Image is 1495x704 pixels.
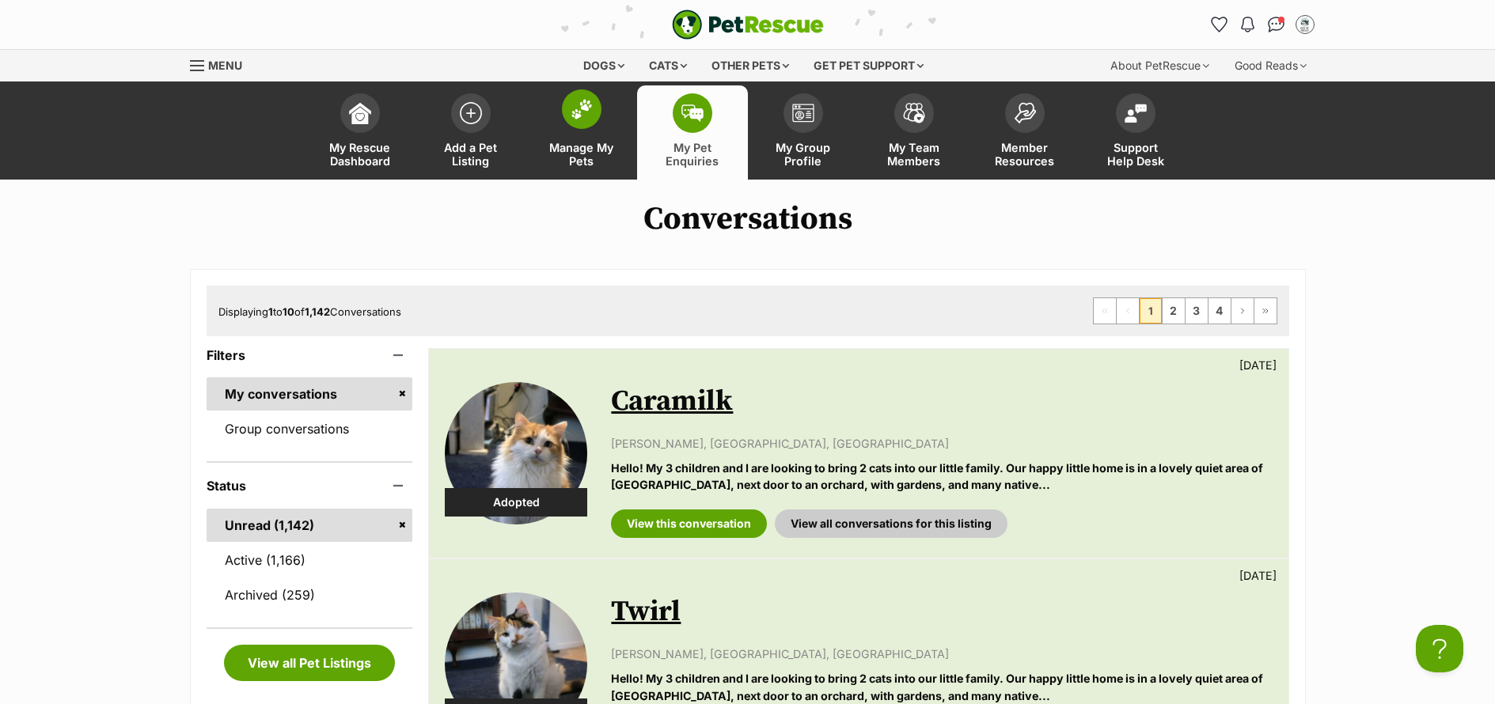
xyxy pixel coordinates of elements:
div: Other pets [700,50,800,81]
a: My Rescue Dashboard [305,85,415,180]
img: chat-41dd97257d64d25036548639549fe6c8038ab92f7586957e7f3b1b290dea8141.svg [1268,17,1284,32]
div: About PetRescue [1099,50,1220,81]
a: Active (1,166) [207,543,413,577]
img: Belle Vie Animal Rescue profile pic [1297,17,1313,32]
p: Hello! My 3 children and I are looking to bring 2 cats into our little family. Our happy little h... [611,670,1272,704]
a: Support Help Desk [1080,85,1191,180]
span: Page 1 [1140,298,1162,324]
p: Hello! My 3 children and I are looking to bring 2 cats into our little family. Our happy little h... [611,460,1272,494]
span: My Group Profile [768,141,839,168]
a: PetRescue [672,9,824,40]
a: Menu [190,50,253,78]
img: Caramilk [445,382,587,524]
button: Notifications [1235,12,1261,37]
header: Status [207,479,413,493]
a: View all conversations for this listing [775,509,1007,538]
a: Member Resources [969,85,1080,180]
a: Favourites [1207,12,1232,37]
button: My account [1292,12,1318,37]
span: Manage My Pets [546,141,617,168]
p: [PERSON_NAME], [GEOGRAPHIC_DATA], [GEOGRAPHIC_DATA] [611,435,1272,452]
ul: Account quick links [1207,12,1318,37]
strong: 1 [268,305,273,318]
a: Unread (1,142) [207,509,413,542]
img: group-profile-icon-3fa3cf56718a62981997c0bc7e787c4b2cf8bcc04b72c1350f741eb67cf2f40e.svg [792,104,814,123]
span: Previous page [1117,298,1139,324]
div: Dogs [572,50,636,81]
a: My Pet Enquiries [637,85,748,180]
a: My Team Members [859,85,969,180]
span: Add a Pet Listing [435,141,507,168]
a: Page 2 [1163,298,1185,324]
img: team-members-icon-5396bd8760b3fe7c0b43da4ab00e1e3bb1a5d9ba89233759b79545d2d3fc5d0d.svg [903,103,925,123]
div: Adopted [445,488,587,517]
strong: 10 [283,305,294,318]
span: First page [1094,298,1116,324]
a: Archived (259) [207,578,413,611]
a: Manage My Pets [526,85,637,180]
a: Next page [1231,298,1254,324]
img: add-pet-listing-icon-0afa8454b4691262ce3f59096e99ab1cd57d4a30225e0717b998d2c9b9846f56.svg [460,102,482,124]
a: Twirl [611,594,681,630]
a: View this conversation [611,509,767,538]
a: Add a Pet Listing [415,85,526,180]
nav: Pagination [1093,297,1277,324]
div: Good Reads [1224,50,1318,81]
img: pet-enquiries-icon-7e3ad2cf08bfb03b45e93fb7055b45f3efa6380592205ae92323e6603595dc1f.svg [681,104,704,122]
img: notifications-46538b983faf8c2785f20acdc204bb7945ddae34d4c08c2a6579f10ce5e182be.svg [1241,17,1254,32]
img: help-desk-icon-fdf02630f3aa405de69fd3d07c3f3aa587a6932b1a1747fa1d2bba05be0121f9.svg [1125,104,1147,123]
span: Member Resources [989,141,1061,168]
p: [DATE] [1239,357,1277,373]
span: Menu [208,59,242,72]
a: Last page [1254,298,1277,324]
a: Conversations [1264,12,1289,37]
a: Group conversations [207,412,413,445]
a: My Group Profile [748,85,859,180]
a: View all Pet Listings [224,645,395,681]
div: Cats [638,50,698,81]
iframe: Help Scout Beacon - Open [1416,625,1463,672]
p: [PERSON_NAME], [GEOGRAPHIC_DATA], [GEOGRAPHIC_DATA] [611,645,1272,662]
img: logo-e224e6f780fb5917bec1dbf3a21bbac754714ae5b6737aabdf751b685950b380.svg [672,9,824,40]
div: Get pet support [803,50,935,81]
a: Caramilk [611,384,733,419]
img: manage-my-pets-icon-02211641906a0b7f246fdf0571729dbe1e7629f14944591b6c1af311fb30b64b.svg [571,99,593,119]
header: Filters [207,348,413,362]
img: dashboard-icon-eb2f2d2d3e046f16d808141f083e7271f6b2e854fb5c12c21221c1fb7104beca.svg [349,102,371,124]
a: Page 3 [1186,298,1208,324]
span: Displaying to of Conversations [218,305,401,318]
span: My Pet Enquiries [657,141,728,168]
span: My Rescue Dashboard [324,141,396,168]
a: Page 4 [1209,298,1231,324]
a: My conversations [207,377,413,411]
p: [DATE] [1239,567,1277,584]
strong: 1,142 [305,305,330,318]
span: My Team Members [878,141,950,168]
img: member-resources-icon-8e73f808a243e03378d46382f2149f9095a855e16c252ad45f914b54edf8863c.svg [1014,102,1036,123]
span: Support Help Desk [1100,141,1171,168]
